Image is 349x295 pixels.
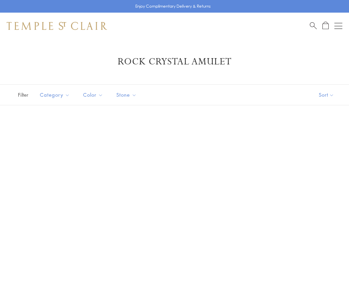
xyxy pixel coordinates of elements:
[35,87,75,102] button: Category
[304,85,349,105] button: Show sort by
[111,87,142,102] button: Stone
[113,91,142,99] span: Stone
[78,87,108,102] button: Color
[80,91,108,99] span: Color
[7,22,107,30] img: Temple St. Clair
[310,22,317,30] a: Search
[135,3,211,10] p: Enjoy Complimentary Delivery & Returns
[322,22,329,30] a: Open Shopping Bag
[37,91,75,99] span: Category
[334,22,342,30] button: Open navigation
[17,56,332,68] h1: Rock Crystal Amulet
